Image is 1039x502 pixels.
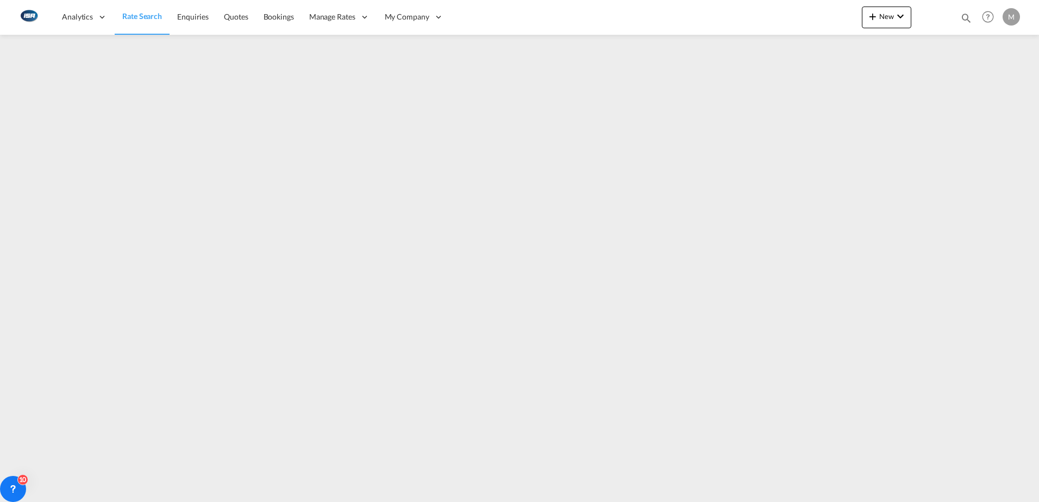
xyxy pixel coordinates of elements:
[1003,8,1020,26] div: M
[16,5,41,29] img: 1aa151c0c08011ec8d6f413816f9a227.png
[960,12,972,24] md-icon: icon-magnify
[866,10,879,23] md-icon: icon-plus 400-fg
[309,11,355,22] span: Manage Rates
[62,11,93,22] span: Analytics
[122,11,162,21] span: Rate Search
[960,12,972,28] div: icon-magnify
[862,7,911,28] button: icon-plus 400-fgNewicon-chevron-down
[385,11,429,22] span: My Company
[264,12,294,21] span: Bookings
[177,12,209,21] span: Enquiries
[866,12,907,21] span: New
[979,8,997,26] span: Help
[979,8,1003,27] div: Help
[224,12,248,21] span: Quotes
[894,10,907,23] md-icon: icon-chevron-down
